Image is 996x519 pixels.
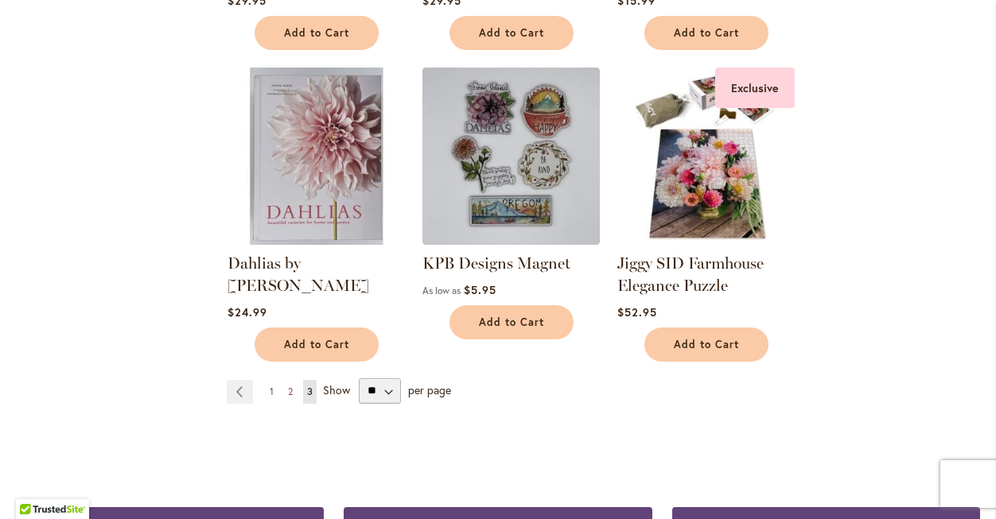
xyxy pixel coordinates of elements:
[479,316,544,329] span: Add to Cart
[422,254,570,273] a: KPB Designs Magnet
[408,382,451,397] span: per page
[228,68,405,245] img: Dahlias by Naomi Slade - FRONT
[449,305,574,339] button: Add to Cart
[617,233,795,248] a: Jiggy SID Farmhouse Elegance Puzzle Exclusive
[422,233,600,248] a: KPB Designs Magnet
[464,282,496,297] span: $5.95
[284,380,297,404] a: 2
[617,304,657,320] span: $52.95
[307,385,313,397] span: 3
[479,26,544,40] span: Add to Cart
[674,338,739,351] span: Add to Cart
[449,16,574,50] button: Add to Cart
[422,68,600,245] img: KPB Designs Magnet
[715,68,795,108] div: Exclusive
[644,16,768,50] button: Add to Cart
[255,327,379,362] button: Add to Cart
[284,26,349,40] span: Add to Cart
[228,254,369,295] a: Dahlias by [PERSON_NAME]
[228,304,267,320] span: $24.99
[266,380,278,404] a: 1
[674,26,739,40] span: Add to Cart
[12,463,56,507] iframe: Launch Accessibility Center
[617,68,795,245] img: Jiggy SID Farmhouse Elegance Puzzle
[323,382,350,397] span: Show
[644,327,768,362] button: Add to Cart
[270,385,274,397] span: 1
[284,338,349,351] span: Add to Cart
[617,254,764,295] a: Jiggy SID Farmhouse Elegance Puzzle
[228,233,405,248] a: Dahlias by Naomi Slade - FRONT
[422,285,461,296] span: As low as
[288,385,293,397] span: 2
[255,16,379,50] button: Add to Cart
